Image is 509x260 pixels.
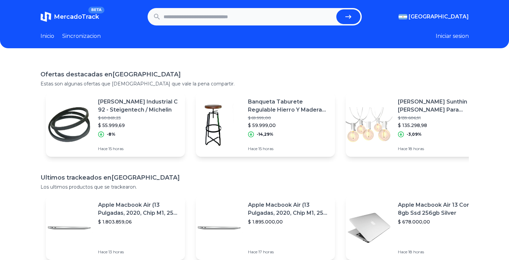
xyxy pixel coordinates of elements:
p: Hace 17 horas [248,249,330,255]
a: Featured imageBanqueta Taburete Regulable Hierro Y Madera Industrial Trend$ 69.999,00$ 59.999,00-... [196,92,335,157]
h1: Ofertas destacadas en [GEOGRAPHIC_DATA] [40,70,469,79]
a: MercadoTrackBETA [40,11,99,22]
img: Featured image [46,204,93,251]
p: [PERSON_NAME] Sunthin [PERSON_NAME] Para Exteriores, [PERSON_NAME] [398,98,480,114]
img: Featured image [196,204,243,251]
img: Argentina [399,14,407,19]
a: Featured image[PERSON_NAME] Industrial C 92 - Steigentech / Michelin$ 60.869,23$ 55.999,69-8%Hace... [46,92,185,157]
a: Featured image[PERSON_NAME] Sunthin [PERSON_NAME] Para Exteriores, [PERSON_NAME]$ 139.606,91$ 135... [346,92,485,157]
button: Iniciar sesion [436,32,469,40]
img: Featured image [46,101,93,148]
img: MercadoTrack [40,11,51,22]
p: Hace 15 horas [248,146,330,151]
p: [PERSON_NAME] Industrial C 92 - Steigentech / Michelin [98,98,180,114]
button: [GEOGRAPHIC_DATA] [399,13,469,21]
p: -14,29% [257,132,273,137]
span: MercadoTrack [54,13,99,20]
p: Hace 13 horas [98,249,180,255]
a: Featured imageApple Macbook Air (13 Pulgadas, 2020, Chip M1, 256 Gb De Ssd, 8 Gb De Ram) - Plata$... [46,196,185,260]
p: $ 139.606,91 [398,115,480,121]
a: Sincronizacion [62,32,101,40]
p: $ 55.999,69 [98,122,180,129]
p: Hace 18 horas [398,146,480,151]
p: $ 1.803.859,06 [98,218,180,225]
p: Apple Macbook Air (13 Pulgadas, 2020, Chip M1, 256 Gb De Ssd, 8 Gb De Ram) - Plata [248,201,330,217]
p: Hace 18 horas [398,249,480,255]
p: $ 69.999,00 [248,115,330,121]
a: Inicio [40,32,54,40]
p: Hace 15 horas [98,146,180,151]
p: $ 678.000,00 [398,218,480,225]
p: Apple Macbook Air 13 Core I5 8gb Ssd 256gb Silver [398,201,480,217]
p: -3,09% [407,132,422,137]
h1: Ultimos trackeados en [GEOGRAPHIC_DATA] [40,173,469,182]
p: Los ultimos productos que se trackearon. [40,184,469,190]
p: -8% [107,132,115,137]
a: Featured imageApple Macbook Air 13 Core I5 8gb Ssd 256gb Silver$ 678.000,00Hace 18 horas [346,196,485,260]
p: Apple Macbook Air (13 Pulgadas, 2020, Chip M1, 256 Gb De Ssd, 8 Gb De Ram) - Plata [98,201,180,217]
img: Featured image [196,101,243,148]
p: Banqueta Taburete Regulable Hierro Y Madera Industrial Trend [248,98,330,114]
p: $ 60.869,23 [98,115,180,121]
p: $ 135.298,98 [398,122,480,129]
img: Featured image [346,204,393,251]
p: $ 1.895.000,00 [248,218,330,225]
p: $ 59.999,00 [248,122,330,129]
span: BETA [88,7,104,13]
a: Featured imageApple Macbook Air (13 Pulgadas, 2020, Chip M1, 256 Gb De Ssd, 8 Gb De Ram) - Plata$... [196,196,335,260]
span: [GEOGRAPHIC_DATA] [409,13,469,21]
p: Estas son algunas ofertas que [DEMOGRAPHIC_DATA] que vale la pena compartir. [40,80,469,87]
img: Featured image [346,101,393,148]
